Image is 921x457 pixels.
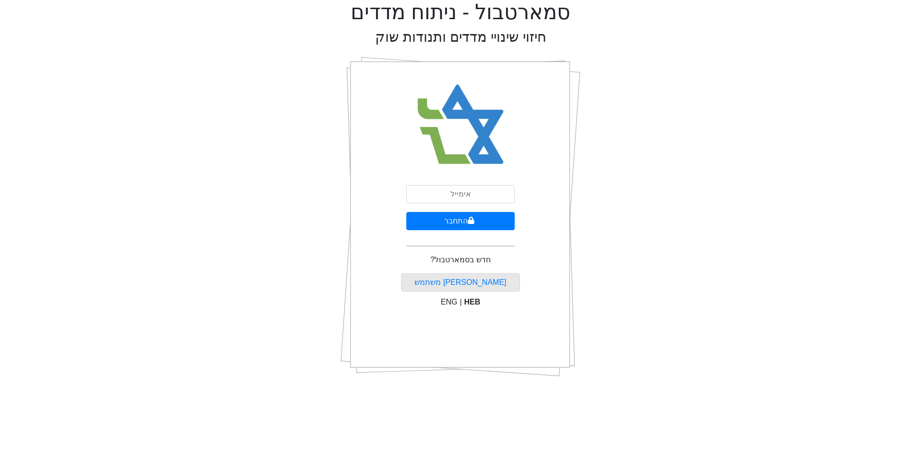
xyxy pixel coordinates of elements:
[464,298,481,306] span: HEB
[375,29,546,46] h2: חיזוי שינויי מדדים ותנודות שוק
[414,278,506,286] a: [PERSON_NAME] משתמש
[441,298,458,306] span: ENG
[406,185,515,203] input: אימייל
[401,273,520,292] button: [PERSON_NAME] משתמש
[430,254,490,266] p: חדש בסמארטבול?
[409,72,513,177] img: Smart Bull
[406,212,515,230] button: התחבר
[460,298,461,306] span: |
